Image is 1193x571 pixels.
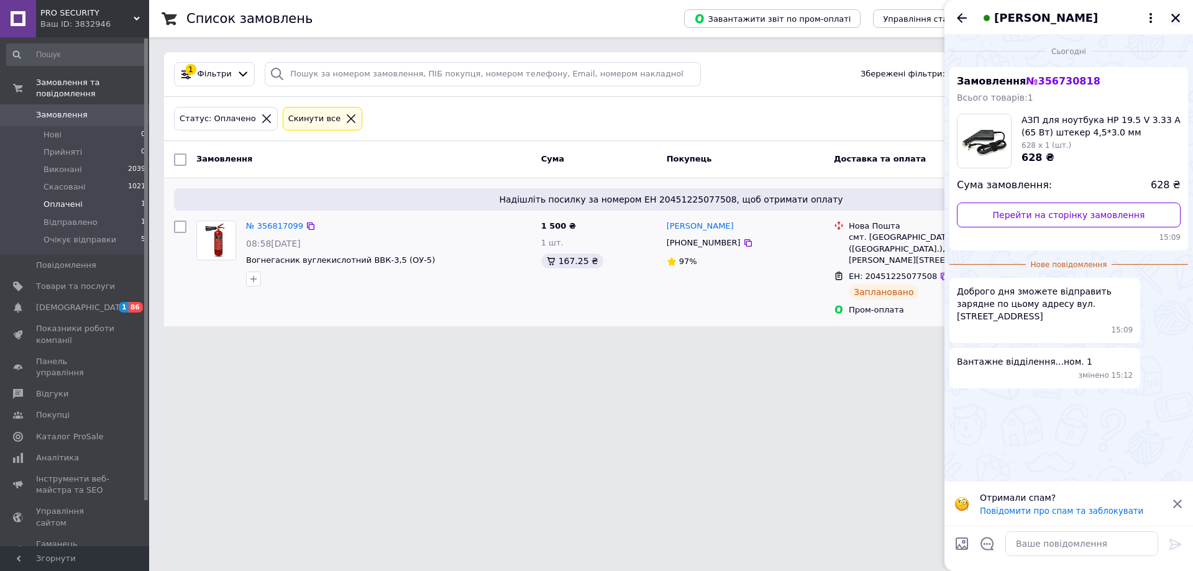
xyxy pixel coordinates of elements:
span: Вантажне відділення...ном. 1 [957,355,1092,368]
input: Пошук [6,43,147,66]
button: [PERSON_NAME] [979,10,1158,26]
img: Фото товару [197,221,235,260]
span: [DEMOGRAPHIC_DATA] [36,302,128,313]
span: Показники роботи компанії [36,323,115,345]
a: № 356817099 [246,221,303,231]
span: Відгуки [36,388,68,400]
input: Пошук за номером замовлення, ПІБ покупця, номером телефону, Email, номером накладної [265,62,701,86]
div: Cкинути все [286,112,344,126]
div: Нова Пошта [849,221,1025,232]
span: Повідомлення [36,260,96,271]
p: Отримали спам? [980,491,1164,504]
button: Назад [954,11,969,25]
span: 0 [141,129,145,140]
span: 1 [141,199,145,210]
a: [PERSON_NAME] [667,221,734,232]
span: Замовлення та повідомлення [36,77,149,99]
button: Відкрити шаблони відповідей [979,536,995,552]
a: Перейти на сторінку замовлення [957,203,1181,227]
span: [PERSON_NAME] [994,10,1098,26]
div: [PHONE_NUMBER] [664,235,743,251]
span: Доставка та оплата [834,154,926,163]
span: 628 x 1 (шт.) [1022,141,1071,150]
span: Покупці [36,409,70,421]
span: 1 [119,302,129,313]
span: Доброго дня зможете відправить зарядне по цьому адресу вул. [STREET_ADDRESS] [957,285,1133,322]
span: 1 500 ₴ [541,221,576,231]
span: Покупець [667,154,712,163]
span: 86 [129,302,143,313]
div: 167.25 ₴ [541,254,603,268]
span: Надішліть посилку за номером ЕН 20451225077508, щоб отримати оплату [179,193,1163,206]
span: Аналітика [36,452,79,464]
span: Всього товарів: 1 [957,93,1033,103]
span: 2039 [128,164,145,175]
span: Замовлення [957,75,1100,87]
span: Інструменти веб-майстра та SEO [36,473,115,496]
span: 1 [141,217,145,228]
div: 12.08.2025 [949,45,1188,57]
a: Вогнегасник вуглекислотний ВВК-3,5 (ОУ-5) [246,255,435,265]
span: 628 ₴ [1022,152,1054,163]
span: Управління статусами [883,14,978,24]
div: Ваш ID: 3832946 [40,19,149,30]
button: Повідомити про спам та заблокувати [980,506,1143,516]
span: 5 [141,234,145,245]
span: Сьогодні [1046,47,1091,57]
div: 1 [185,64,196,75]
span: Управління сайтом [36,506,115,528]
img: :face_with_monocle: [954,496,969,511]
span: 1 шт. [541,238,564,247]
div: Статус: Оплачено [177,112,258,126]
span: 15:12 12.08.2025 [1112,370,1133,381]
button: Завантажити звіт по пром-оплаті [684,9,861,28]
img: 6572272608_w160_h160_azp-dlya-noutbuka.jpg [958,114,1011,168]
span: Нові [43,129,62,140]
span: ЕН: 20451225077508 [849,272,937,281]
div: Пром-оплата [849,304,1025,316]
div: смт. [GEOGRAPHIC_DATA] ([GEOGRAPHIC_DATA].), №1: вул. [PERSON_NAME][STREET_ADDRESS] [849,232,1025,266]
span: PRO SECURITY [40,7,134,19]
span: Замовлення [36,109,88,121]
a: Фото товару [196,221,236,260]
span: Сума замовлення: [957,178,1052,193]
h1: Список замовлень [186,11,313,26]
button: Закрити [1168,11,1183,25]
button: Управління статусами [873,9,988,28]
span: Замовлення [196,154,252,163]
span: Cума [541,154,564,163]
span: Гаманець компанії [36,539,115,561]
span: змінено [1079,370,1112,381]
span: Фільтри [198,68,232,80]
span: 97% [679,257,697,266]
span: Збережені фільтри: [861,68,945,80]
span: Відправлено [43,217,98,228]
span: Каталог ProSale [36,431,103,442]
span: 1021 [128,181,145,193]
span: Панель управління [36,356,115,378]
span: Товари та послуги [36,281,115,292]
span: Прийняті [43,147,82,158]
span: 0 [141,147,145,158]
span: Скасовані [43,181,86,193]
span: 628 ₴ [1151,178,1181,193]
span: Оплачені [43,199,83,210]
span: Нове повідомлення [1026,260,1112,270]
span: Завантажити звіт по пром-оплаті [694,13,851,24]
span: № 356730818 [1026,75,1100,87]
span: 08:58[DATE] [246,239,301,249]
div: Заплановано [849,285,919,299]
span: Очікує відправки [43,234,116,245]
span: 15:09 12.08.2025 [1112,325,1133,336]
span: Виконані [43,164,82,175]
span: АЗП для ноутбука HP 19.5 V 3.33 A (65 Вт) штекер 4,5*3.0 мм [1022,114,1181,139]
span: 15:09 12.08.2025 [957,232,1181,243]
